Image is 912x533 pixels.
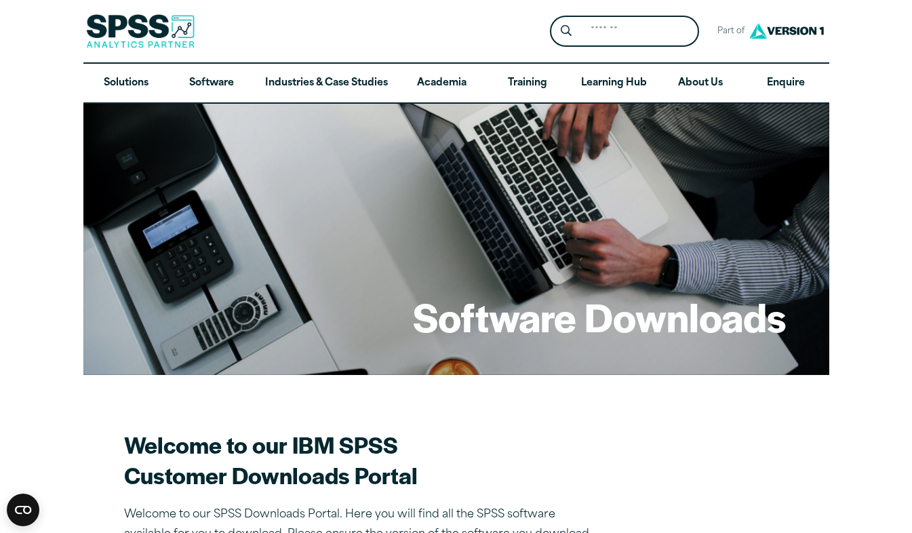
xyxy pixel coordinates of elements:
[561,25,572,37] svg: Search magnifying glass icon
[254,64,399,103] a: Industries & Case Studies
[83,64,829,103] nav: Desktop version of site main menu
[743,64,829,103] a: Enquire
[413,290,786,343] h1: Software Downloads
[553,19,578,44] button: Search magnifying glass icon
[83,64,169,103] a: Solutions
[399,64,484,103] a: Academia
[484,64,570,103] a: Training
[658,64,743,103] a: About Us
[86,14,195,48] img: SPSS Analytics Partner
[746,18,827,43] img: Version1 Logo
[570,64,658,103] a: Learning Hub
[550,16,699,47] form: Site Header Search Form
[710,22,746,41] span: Part of
[7,494,39,526] button: Open CMP widget
[169,64,254,103] a: Software
[124,429,599,490] h2: Welcome to our IBM SPSS Customer Downloads Portal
